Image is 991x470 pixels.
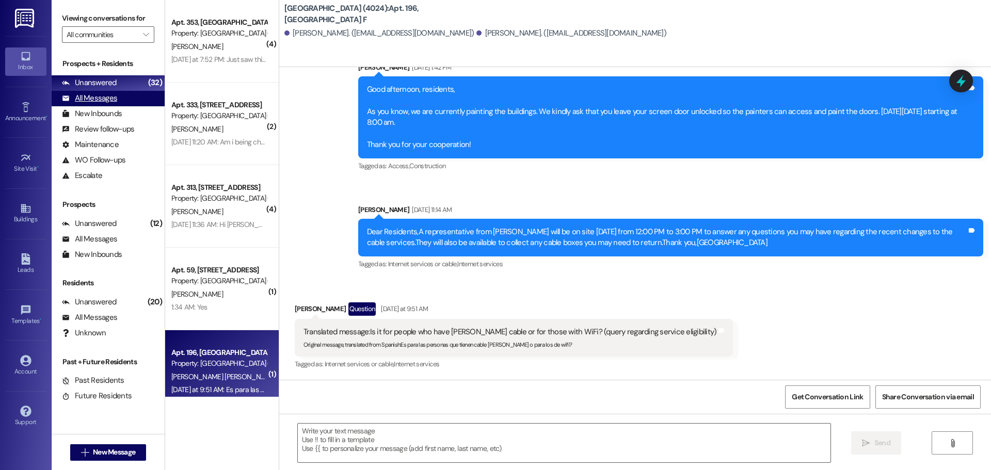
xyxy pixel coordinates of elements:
[145,294,165,310] div: (20)
[62,10,154,26] label: Viewing conversations for
[295,356,733,371] div: Tagged as:
[62,170,102,181] div: Escalate
[409,161,445,170] span: Construction
[5,250,46,278] a: Leads
[171,207,223,216] span: [PERSON_NAME]
[62,328,106,338] div: Unknown
[52,278,165,288] div: Residents
[62,108,122,119] div: New Inbounds
[143,30,149,39] i: 
[171,385,450,394] div: [DATE] at 9:51 AM: Es para las personas que tienen cable [PERSON_NAME] o para los de wifi?
[70,444,147,461] button: New Message
[171,17,267,28] div: Apt. 353, [GEOGRAPHIC_DATA] P
[874,437,890,448] span: Send
[15,9,36,28] img: ResiDesk Logo
[171,28,267,39] div: Property: [GEOGRAPHIC_DATA] (4024)
[388,161,409,170] span: Access ,
[171,265,267,275] div: Apt. 59, [STREET_ADDRESS]
[171,302,207,312] div: 1:34 AM: Yes
[62,391,132,401] div: Future Residents
[171,182,267,193] div: Apt. 313, [STREET_ADDRESS]
[171,289,223,299] span: [PERSON_NAME]
[882,392,974,402] span: Share Conversation via email
[171,347,267,358] div: Apt. 196, [GEOGRAPHIC_DATA] F
[785,385,870,409] button: Get Conversation Link
[284,28,474,39] div: [PERSON_NAME]. ([EMAIL_ADDRESS][DOMAIN_NAME])
[171,42,223,51] span: [PERSON_NAME]
[93,447,135,458] span: New Message
[851,431,901,455] button: Send
[62,155,125,166] div: WO Follow-ups
[5,149,46,177] a: Site Visit •
[146,75,165,91] div: (32)
[476,28,666,39] div: [PERSON_NAME]. ([EMAIL_ADDRESS][DOMAIN_NAME])
[295,302,733,319] div: [PERSON_NAME]
[40,316,41,323] span: •
[325,360,394,368] span: Internet services or cable ,
[348,302,376,315] div: Question
[62,124,134,135] div: Review follow-ups
[5,402,46,430] a: Support
[62,297,117,307] div: Unanswered
[409,204,452,215] div: [DATE] 11:14 AM
[171,55,558,64] div: [DATE] at 7:52 PM: Just saw this on Neighbors: [URL][DOMAIN_NAME] FYI video showing someone near ...
[875,385,981,409] button: Share Conversation via email
[358,256,983,271] div: Tagged as:
[171,137,464,147] div: [DATE] 11:20 AM: Am i being charged for Cable? Because i don't have a [PERSON_NAME] cable box
[394,360,439,368] span: Internet services
[5,47,46,75] a: Inbox
[52,58,165,69] div: Prospects + Residents
[171,220,713,229] div: [DATE] 11:36 AM: Hi [PERSON_NAME], can I get a brief heads up about what's happening with the cab...
[62,375,124,386] div: Past Residents
[62,139,119,150] div: Maintenance
[62,234,117,245] div: All Messages
[367,84,967,151] div: Good afternoon, residents, As you know, we are currently painting the buildings. We kindly ask th...
[62,312,117,323] div: All Messages
[81,448,89,457] i: 
[378,303,428,314] div: [DATE] at 9:51 AM
[303,341,572,348] sub: Original message, translated from Spanish : Es para las personas que tienen cable [PERSON_NAME] o...
[949,439,956,447] i: 
[62,218,117,229] div: Unanswered
[67,26,138,43] input: All communities
[358,62,983,76] div: [PERSON_NAME]
[52,356,165,367] div: Past + Future Residents
[171,124,223,134] span: [PERSON_NAME]
[303,327,717,337] div: Translated message: Is it for people who have [PERSON_NAME] cable or for those with WiFi? (query ...
[358,204,983,219] div: [PERSON_NAME]
[388,260,457,268] span: Internet services or cable ,
[171,372,279,381] span: [PERSON_NAME] [PERSON_NAME]
[37,164,39,171] span: •
[148,216,165,232] div: (12)
[62,77,117,88] div: Unanswered
[367,226,967,249] div: Dear Residents,A representative from [PERSON_NAME] will be on site [DATE] from 12:00 PM to 3:00 P...
[171,110,267,121] div: Property: [GEOGRAPHIC_DATA] (4024)
[862,439,870,447] i: 
[457,260,503,268] span: Internet services
[792,392,863,402] span: Get Conversation Link
[5,301,46,329] a: Templates •
[171,193,267,204] div: Property: [GEOGRAPHIC_DATA] (4024)
[52,199,165,210] div: Prospects
[46,113,47,120] span: •
[62,93,117,104] div: All Messages
[409,62,451,73] div: [DATE] 1:42 PM
[5,200,46,228] a: Buildings
[284,3,491,25] b: [GEOGRAPHIC_DATA] (4024): Apt. 196, [GEOGRAPHIC_DATA] F
[171,100,267,110] div: Apt. 333, [STREET_ADDRESS]
[171,358,267,369] div: Property: [GEOGRAPHIC_DATA] (4024)
[358,158,983,173] div: Tagged as:
[5,352,46,380] a: Account
[171,275,267,286] div: Property: [GEOGRAPHIC_DATA] (4024)
[62,249,122,260] div: New Inbounds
